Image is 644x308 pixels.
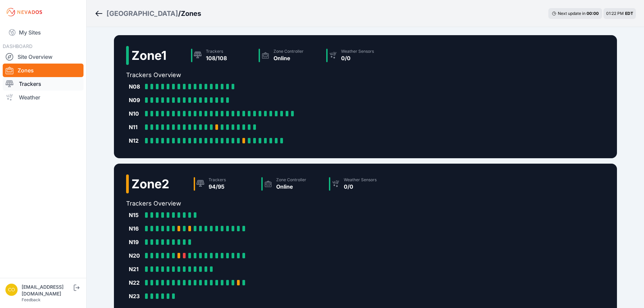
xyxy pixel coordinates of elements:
[129,110,142,118] div: N10
[326,174,394,193] a: Weather Sensors0/0
[324,46,391,65] a: Weather Sensors0/0
[22,297,41,302] a: Feedback
[126,199,394,208] h2: Trackers Overview
[273,49,304,54] div: Zone Controller
[3,77,84,91] a: Trackers
[129,96,142,104] div: N09
[129,211,142,219] div: N15
[209,177,226,183] div: Trackers
[206,49,227,54] div: Trackers
[606,11,624,16] span: 01:22 PM
[276,183,306,191] div: Online
[5,284,18,296] img: controlroomoperator@invenergy.com
[129,82,142,91] div: N08
[178,9,181,18] span: /
[129,292,142,300] div: N23
[129,137,142,145] div: N12
[206,54,227,62] div: 108/108
[276,177,306,183] div: Zone Controller
[558,11,586,16] span: Next update in
[129,265,142,273] div: N21
[129,238,142,246] div: N19
[625,11,633,16] span: EDT
[341,54,374,62] div: 0/0
[129,252,142,260] div: N20
[344,177,377,183] div: Weather Sensors
[209,183,226,191] div: 94/95
[132,49,167,62] h2: Zone 1
[273,54,304,62] div: Online
[129,224,142,233] div: N16
[132,177,169,191] h2: Zone 2
[3,43,32,49] span: DASHBOARD
[341,49,374,54] div: Weather Sensors
[344,183,377,191] div: 0/0
[5,7,43,18] img: Nevados
[181,9,201,18] h3: Zones
[129,279,142,287] div: N22
[188,46,256,65] a: Trackers108/108
[22,284,72,297] div: [EMAIL_ADDRESS][DOMAIN_NAME]
[3,24,84,41] a: My Sites
[3,91,84,104] a: Weather
[126,70,391,80] h2: Trackers Overview
[3,64,84,77] a: Zones
[129,123,142,131] div: N11
[191,174,259,193] a: Trackers94/95
[3,50,84,64] a: Site Overview
[106,9,178,18] a: [GEOGRAPHIC_DATA]
[587,11,599,16] div: 00 : 00
[95,5,201,22] nav: Breadcrumb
